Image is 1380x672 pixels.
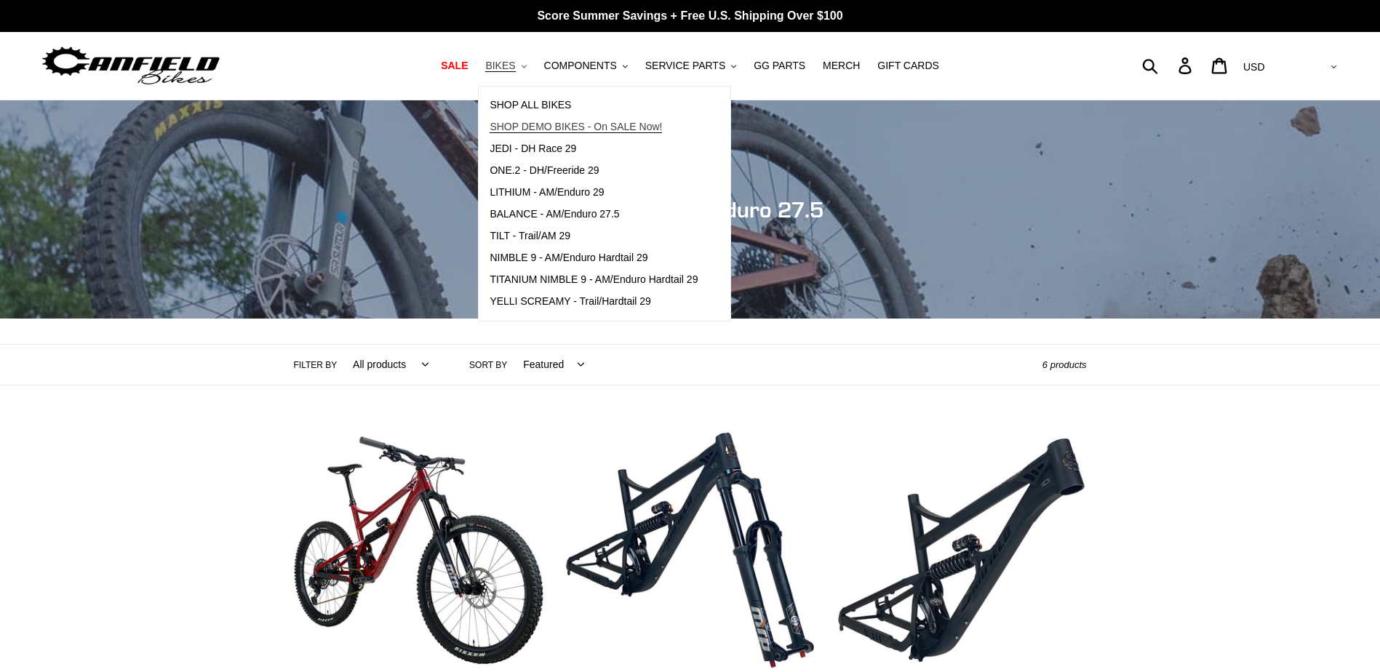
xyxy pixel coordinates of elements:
[478,56,533,76] button: BIKES
[479,291,709,313] a: YELLI SCREAMY - Trail/Hardtail 29
[815,56,867,76] a: MERCH
[1042,359,1087,370] span: 6 products
[479,204,709,225] a: BALANCE - AM/Enduro 27.5
[490,273,698,286] span: TITANIUM NIMBLE 9 - AM/Enduro Hardtail 29
[485,60,515,72] span: BIKES
[746,56,813,76] a: GG PARTS
[754,60,805,72] span: GG PARTS
[870,56,946,76] a: GIFT CARDS
[544,60,617,72] span: COMPONENTS
[479,116,709,138] a: SHOP DEMO BIKES - On SALE Now!
[479,247,709,269] a: NIMBLE 9 - AM/Enduro Hardtail 29
[537,56,635,76] button: COMPONENTS
[479,95,709,116] a: SHOP ALL BIKES
[479,138,709,160] a: JEDI - DH Race 29
[490,252,647,264] span: NIMBLE 9 - AM/Enduro Hardtail 29
[294,359,338,372] label: Filter by
[638,56,743,76] button: SERVICE PARTS
[645,60,725,72] span: SERVICE PARTS
[823,60,860,72] span: MERCH
[490,295,651,308] span: YELLI SCREAMY - Trail/Hardtail 29
[877,60,939,72] span: GIFT CARDS
[490,143,576,155] span: JEDI - DH Race 29
[490,186,604,199] span: LITHIUM - AM/Enduro 29
[479,160,709,182] a: ONE.2 - DH/Freeride 29
[479,182,709,204] a: LITHIUM - AM/Enduro 29
[40,43,222,89] img: Canfield Bikes
[469,359,507,372] label: Sort by
[479,225,709,247] a: TILT - Trail/AM 29
[441,60,468,72] span: SALE
[490,208,619,220] span: BALANCE - AM/Enduro 27.5
[490,164,599,177] span: ONE.2 - DH/Freeride 29
[490,230,570,242] span: TILT - Trail/AM 29
[490,121,662,133] span: SHOP DEMO BIKES - On SALE Now!
[479,269,709,291] a: TITANIUM NIMBLE 9 - AM/Enduro Hardtail 29
[1150,49,1187,81] input: Search
[490,99,571,111] span: SHOP ALL BIKES
[434,56,475,76] a: SALE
